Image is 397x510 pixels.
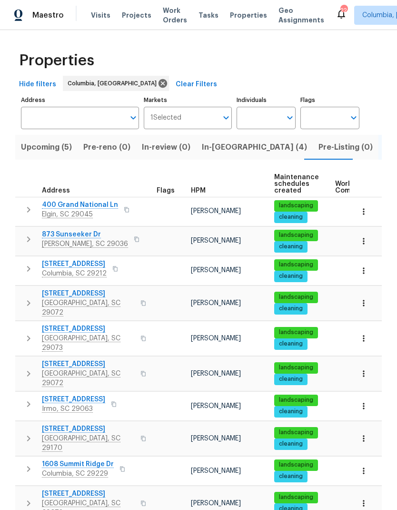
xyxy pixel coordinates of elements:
[275,272,307,280] span: cleaning
[340,6,347,15] div: 22
[191,370,241,377] span: [PERSON_NAME]
[275,472,307,480] span: cleaning
[274,174,319,194] span: Maintenance schedules created
[275,461,317,469] span: landscaping
[191,335,241,342] span: [PERSON_NAME]
[275,493,317,501] span: landscaping
[318,141,373,154] span: Pre-Listing (0)
[142,141,190,154] span: In-review (0)
[21,97,139,103] label: Address
[21,141,72,154] span: Upcoming (5)
[275,375,307,383] span: cleaning
[198,12,218,19] span: Tasks
[275,293,317,301] span: landscaping
[91,10,110,20] span: Visits
[163,6,187,25] span: Work Orders
[63,76,169,91] div: Columbia, [GEOGRAPHIC_DATA]
[32,10,64,20] span: Maestro
[275,364,317,372] span: landscaping
[157,187,175,194] span: Flags
[275,440,307,448] span: cleaning
[144,97,232,103] label: Markets
[275,408,307,416] span: cleaning
[275,340,307,348] span: cleaning
[191,187,206,194] span: HPM
[191,403,241,409] span: [PERSON_NAME]
[172,76,221,93] button: Clear Filters
[219,111,233,124] button: Open
[275,202,317,210] span: landscaping
[191,500,241,507] span: [PERSON_NAME]
[19,56,94,65] span: Properties
[275,243,307,251] span: cleaning
[122,10,151,20] span: Projects
[275,328,317,337] span: landscaping
[127,111,140,124] button: Open
[42,187,70,194] span: Address
[237,97,296,103] label: Individuals
[275,428,317,437] span: landscaping
[19,79,56,91] span: Hide filters
[275,231,317,239] span: landscaping
[150,114,181,122] span: 1 Selected
[275,261,317,269] span: landscaping
[278,6,324,25] span: Geo Assignments
[275,213,307,221] span: cleaning
[15,76,60,93] button: Hide filters
[230,10,267,20] span: Properties
[347,111,360,124] button: Open
[275,396,317,404] span: landscaping
[191,435,241,442] span: [PERSON_NAME]
[283,111,297,124] button: Open
[68,79,160,88] span: Columbia, [GEOGRAPHIC_DATA]
[335,181,374,194] span: Work Order Completion
[275,305,307,313] span: cleaning
[191,468,241,474] span: [PERSON_NAME]
[191,267,241,274] span: [PERSON_NAME]
[191,237,241,244] span: [PERSON_NAME]
[83,141,130,154] span: Pre-reno (0)
[191,300,241,306] span: [PERSON_NAME]
[300,97,359,103] label: Flags
[176,79,217,91] span: Clear Filters
[202,141,307,154] span: In-[GEOGRAPHIC_DATA] (4)
[191,208,241,214] span: [PERSON_NAME]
